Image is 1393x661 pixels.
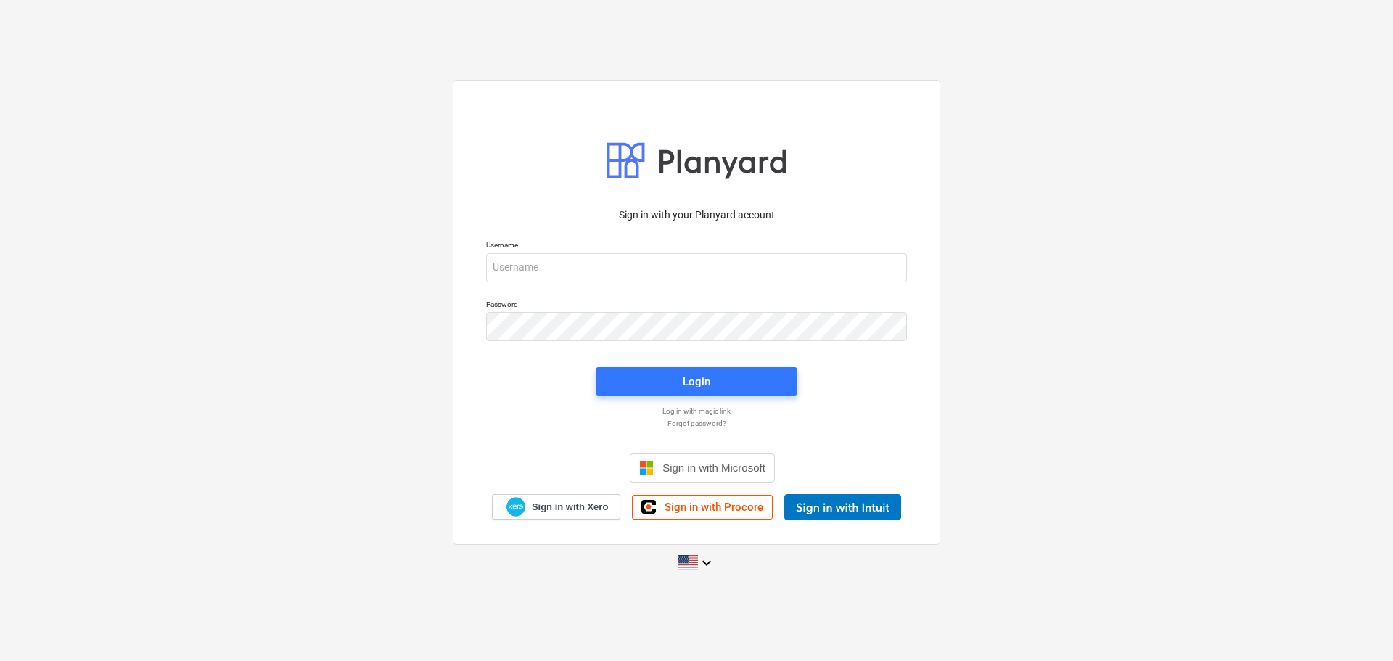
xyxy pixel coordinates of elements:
p: Password [486,300,907,312]
p: Sign in with your Planyard account [486,208,907,223]
span: Sign in with Microsoft [662,461,765,474]
a: Log in with magic link [479,406,914,416]
img: Xero logo [506,497,525,517]
div: Login [683,372,710,391]
i: keyboard_arrow_down [698,554,715,572]
a: Forgot password? [479,419,914,428]
button: Login [596,367,797,396]
img: Microsoft logo [639,461,654,475]
a: Sign in with Xero [492,494,621,520]
span: Sign in with Procore [665,501,763,514]
input: Username [486,253,907,282]
a: Sign in with Procore [632,495,773,520]
span: Sign in with Xero [532,501,608,514]
p: Username [486,240,907,253]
